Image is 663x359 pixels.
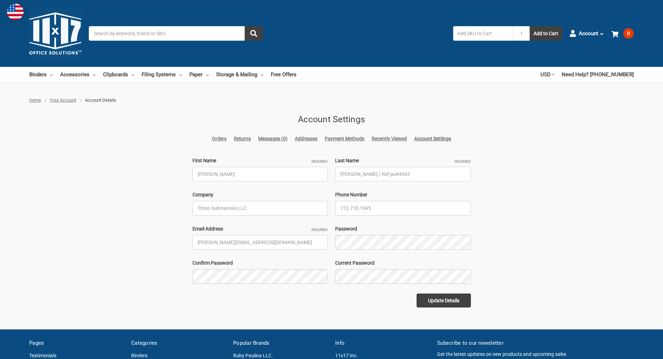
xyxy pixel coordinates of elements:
small: Required [311,227,328,232]
a: Messages (0) [258,135,287,142]
a: Your Account [50,97,76,103]
label: First Name [192,157,328,164]
a: Addresses [295,135,317,142]
a: Filing Systems [142,67,182,82]
input: Search by keyword, brand or SKU [89,26,263,41]
a: Ruby Paulina LLC. [233,353,273,358]
span: Account Details [85,97,116,103]
label: Last Name [335,157,471,164]
small: Required [311,159,328,164]
h2: Account Settings [192,113,471,126]
input: Add SKU to Cart [453,26,513,41]
a: Testimonials [29,353,56,358]
h5: Info [335,339,430,347]
a: Binders [131,353,148,358]
a: Accessories [60,67,96,82]
a: USD [540,67,554,82]
label: Company [192,191,328,198]
img: duty and tax information for United States [7,3,24,20]
button: Add to Cart [530,26,562,41]
button: Update Details [417,294,471,307]
a: Binders [29,67,53,82]
a: Account [569,24,604,42]
a: Payment Methods [325,135,364,142]
label: Current Password [335,259,471,267]
a: Recently Viewed [372,135,407,142]
iframe: Google Customer Reviews [606,340,663,359]
p: Get the latest updates on new products and upcoming sales [437,351,634,358]
h5: Pages [29,339,124,347]
a: Home [29,97,41,103]
a: Need Help? [PHONE_NUMBER] [562,67,634,82]
label: Phone Number [335,191,471,198]
a: 0 [611,24,634,42]
a: Clipboards [103,67,134,82]
label: Email Address [192,225,328,233]
a: Storage & Mailing [216,67,263,82]
span: 0 [623,28,634,39]
label: Confirm Password [192,259,328,267]
h5: Popular Brands [233,339,328,347]
h5: Categories [131,339,226,347]
label: Password [335,225,471,233]
a: Account Settings [414,135,451,142]
h5: Subscribe to our newsletter [437,339,634,347]
a: Orders [212,135,227,142]
span: Account [579,30,598,38]
img: 11x17.com [29,7,81,60]
a: Returns [234,135,251,142]
small: Required [455,159,471,164]
a: Free Offers [271,67,297,82]
a: Paper [189,67,209,82]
